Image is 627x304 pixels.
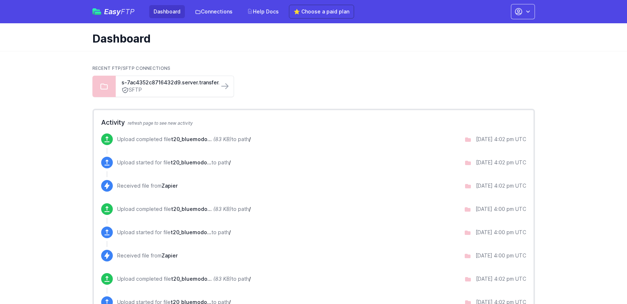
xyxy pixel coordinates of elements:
[213,136,231,142] i: (83 KB)
[213,276,231,282] i: (83 KB)
[92,65,535,71] h2: Recent FTP/SFTP Connections
[162,252,178,259] span: Zapier
[171,229,211,235] span: t20_bluemodo_leads_Aug%2022%2C%202025.csv
[191,5,237,18] a: Connections
[171,276,212,282] span: t20_bluemodo_leads_Aug%2020%2C%202025.csv
[162,183,178,189] span: Zapier
[92,32,529,45] h1: Dashboard
[117,136,251,143] p: Upload completed file to path
[476,229,526,236] div: [DATE] 4:00 pm UTC
[92,8,135,15] a: EasyFTP
[249,206,251,212] span: /
[117,182,178,189] p: Received file from
[122,86,213,94] a: SFTP
[104,8,135,15] span: Easy
[171,206,212,212] span: t20_bluemodo_leads_Aug%2022%2C%202025.csv
[117,252,178,259] p: Received file from
[171,159,211,165] span: t20_bluemodo_leads_Aug%2025%2C%202025.csv
[92,8,101,15] img: easyftp_logo.png
[101,117,526,128] h2: Activity
[117,275,251,283] p: Upload completed file to path
[229,159,231,165] span: /
[149,5,185,18] a: Dashboard
[476,252,526,259] div: [DATE] 4:00 pm UTC
[122,79,213,86] a: s-7ac4352c8716432d9.server.transfer.us-east-2.a...
[476,275,526,283] div: [DATE] 4:02 pm UTC
[229,229,231,235] span: /
[117,159,231,166] p: Upload started for file to path
[121,7,135,16] span: FTP
[171,136,212,142] span: t20_bluemodo_leads_Aug%2025%2C%202025.csv
[243,5,283,18] a: Help Docs
[249,276,251,282] span: /
[117,229,231,236] p: Upload started for file to path
[476,136,526,143] div: [DATE] 4:02 pm UTC
[213,206,231,212] i: (83 KB)
[476,159,526,166] div: [DATE] 4:02 pm UTC
[117,205,251,213] p: Upload completed file to path
[128,120,193,126] span: refresh page to see new activity
[476,182,526,189] div: [DATE] 4:02 pm UTC
[249,136,251,142] span: /
[289,5,354,19] a: ⭐ Choose a paid plan
[476,205,526,213] div: [DATE] 4:00 pm UTC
